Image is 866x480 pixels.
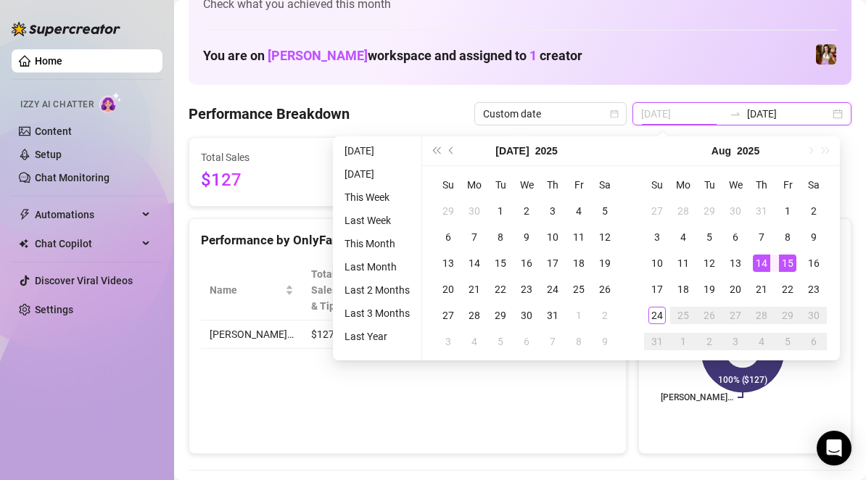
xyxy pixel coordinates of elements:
[566,172,592,198] th: Fr
[670,328,696,355] td: 2025-09-01
[339,281,416,299] li: Last 2 Months
[749,172,775,198] th: Th
[487,198,514,224] td: 2025-07-01
[596,228,614,246] div: 12
[648,202,666,220] div: 27
[701,333,718,350] div: 2
[722,276,749,302] td: 2025-08-20
[440,202,457,220] div: 29
[775,250,801,276] td: 2025-08-15
[435,198,461,224] td: 2025-06-29
[779,255,796,272] div: 15
[487,250,514,276] td: 2025-07-15
[518,228,535,246] div: 9
[466,255,483,272] div: 14
[435,328,461,355] td: 2025-08-03
[461,328,487,355] td: 2025-08-04
[730,108,741,120] span: swap-right
[461,224,487,250] td: 2025-07-07
[339,165,416,183] li: [DATE]
[670,302,696,328] td: 2025-08-25
[644,302,670,328] td: 2025-08-24
[20,98,94,112] span: Izzy AI Chatter
[466,307,483,324] div: 28
[727,228,744,246] div: 6
[805,333,822,350] div: 6
[540,224,566,250] td: 2025-07-10
[492,307,509,324] div: 29
[461,302,487,328] td: 2025-07-28
[540,276,566,302] td: 2025-07-24
[518,255,535,272] div: 16
[35,125,72,137] a: Content
[805,281,822,298] div: 23
[466,202,483,220] div: 30
[696,250,722,276] td: 2025-08-12
[201,149,334,165] span: Total Sales
[189,104,350,124] h4: Performance Breakdown
[722,302,749,328] td: 2025-08-27
[644,172,670,198] th: Su
[805,307,822,324] div: 30
[722,198,749,224] td: 2025-07-30
[492,333,509,350] div: 5
[339,189,416,206] li: This Week
[779,307,796,324] div: 29
[749,276,775,302] td: 2025-08-21
[675,202,692,220] div: 28
[544,281,561,298] div: 24
[737,136,759,165] button: Choose a year
[570,281,587,298] div: 25
[440,228,457,246] div: 6
[644,328,670,355] td: 2025-08-31
[514,172,540,198] th: We
[302,320,364,349] td: $127
[518,307,535,324] div: 30
[518,202,535,220] div: 2
[775,172,801,198] th: Fr
[487,302,514,328] td: 2025-07-29
[592,276,618,302] td: 2025-07-26
[566,250,592,276] td: 2025-07-18
[540,250,566,276] td: 2025-07-17
[35,172,110,183] a: Chat Monitoring
[779,228,796,246] div: 8
[670,276,696,302] td: 2025-08-18
[570,255,587,272] div: 18
[722,172,749,198] th: We
[670,224,696,250] td: 2025-08-04
[675,281,692,298] div: 18
[775,302,801,328] td: 2025-08-29
[461,198,487,224] td: 2025-06-30
[749,198,775,224] td: 2025-07-31
[435,302,461,328] td: 2025-07-27
[696,302,722,328] td: 2025-08-26
[566,224,592,250] td: 2025-07-11
[592,302,618,328] td: 2025-08-02
[302,260,364,320] th: Total Sales & Tips
[644,250,670,276] td: 2025-08-10
[518,333,535,350] div: 6
[596,255,614,272] div: 19
[440,333,457,350] div: 3
[540,302,566,328] td: 2025-07-31
[727,255,744,272] div: 13
[540,328,566,355] td: 2025-08-07
[514,328,540,355] td: 2025-08-06
[801,276,827,302] td: 2025-08-23
[727,281,744,298] div: 20
[592,328,618,355] td: 2025-08-09
[712,136,731,165] button: Choose a month
[12,22,120,36] img: logo-BBDzfeDw.svg
[775,276,801,302] td: 2025-08-22
[35,203,138,226] span: Automations
[268,48,368,63] span: [PERSON_NAME]
[722,224,749,250] td: 2025-08-06
[648,307,666,324] div: 24
[801,250,827,276] td: 2025-08-16
[727,307,744,324] div: 27
[701,307,718,324] div: 26
[544,202,561,220] div: 3
[440,255,457,272] div: 13
[805,228,822,246] div: 9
